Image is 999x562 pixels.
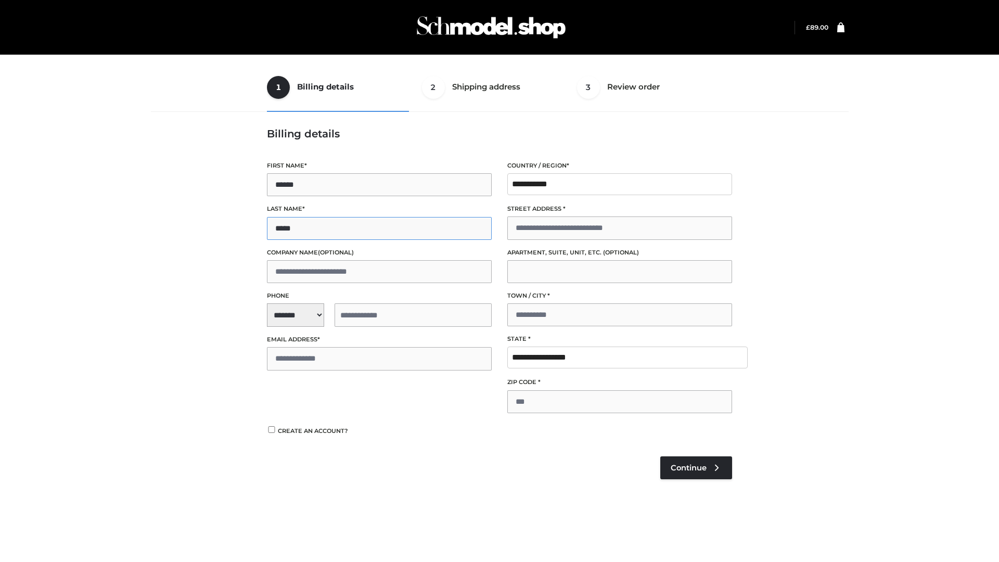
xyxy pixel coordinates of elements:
span: £ [806,23,810,31]
label: First name [267,161,492,171]
input: Create an account? [267,426,276,433]
label: Email address [267,335,492,344]
label: Town / City [507,291,732,301]
label: Company name [267,248,492,258]
label: Last name [267,204,492,214]
label: Apartment, suite, unit, etc. [507,248,732,258]
span: Continue [671,463,707,472]
span: (optional) [603,249,639,256]
h3: Billing details [267,127,732,140]
label: Phone [267,291,492,301]
label: Country / Region [507,161,732,171]
bdi: 89.00 [806,23,828,31]
label: State [507,334,732,344]
span: (optional) [318,249,354,256]
a: Continue [660,456,732,479]
label: Street address [507,204,732,214]
span: Create an account? [278,427,348,435]
label: ZIP Code [507,377,732,387]
a: £89.00 [806,23,828,31]
img: Schmodel Admin 964 [413,7,569,48]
